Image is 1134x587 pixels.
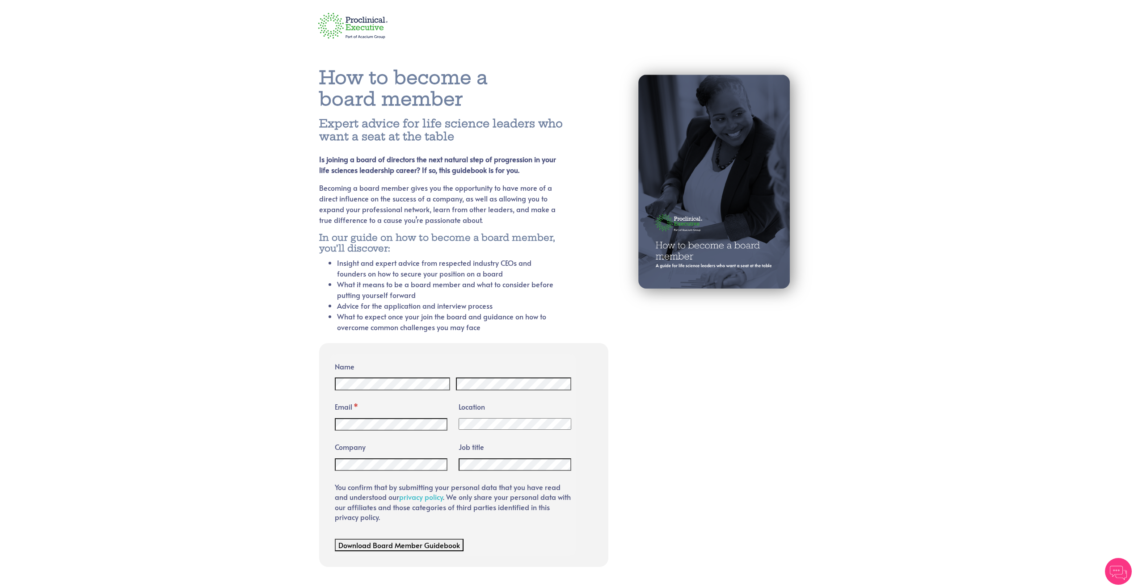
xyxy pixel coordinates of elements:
button: Download Board Member Guidebook [335,539,464,551]
img: logo [312,8,394,43]
p: Becoming a board member gives you the opportunity to have more of a direct influence on the succe... [319,182,560,225]
legend: Name [335,359,572,372]
li: What it means to be a board member and what to consider before putting yourself forward [337,279,560,300]
input: Last [456,377,572,390]
h1: How to become a board member [319,67,582,110]
img: book cover [616,53,815,314]
h5: In our guide on how to become a board member, you’ll discover: [319,232,560,254]
p: You confirm that by submitting your personal data that you have read and understood our . We only... [335,482,572,522]
li: What to expect once your join the board and guidance on how to overcome common challenges you may... [337,311,560,332]
h4: Expert advice for life science leaders who want a seat at the table [319,117,582,143]
label: Company [335,439,447,452]
legend: Location [459,399,571,412]
strong: Is joining a board of directors the next natural step of progression in your life sciences leader... [319,154,556,175]
img: Chatbot [1105,558,1132,585]
label: Job title [459,439,571,452]
li: Insight and expert advice from respected industry CEOs and founders on how to secure your positio... [337,257,560,279]
a: privacy policy [399,492,443,502]
input: First [335,377,451,390]
select: Country [459,418,571,430]
li: Advice for the application and interview process [337,300,560,311]
label: Email [335,399,447,412]
span: Download Board Member Guidebook [338,540,460,550]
